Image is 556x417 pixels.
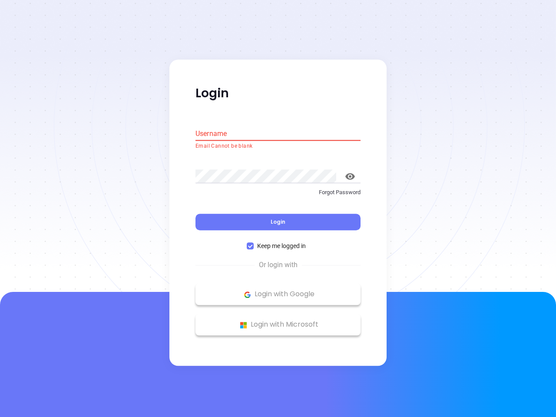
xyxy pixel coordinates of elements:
button: toggle password visibility [340,166,361,187]
p: Login [195,86,361,101]
button: Login [195,214,361,231]
p: Email Cannot be blank [195,142,361,151]
button: Google Logo Login with Google [195,284,361,305]
p: Login with Google [200,288,356,301]
p: Login with Microsoft [200,318,356,331]
span: Or login with [255,260,302,271]
img: Microsoft Logo [238,320,249,331]
span: Keep me logged in [254,242,309,251]
span: Login [271,218,285,226]
a: Forgot Password [195,188,361,204]
button: Microsoft Logo Login with Microsoft [195,314,361,336]
p: Forgot Password [195,188,361,197]
img: Google Logo [242,289,253,300]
